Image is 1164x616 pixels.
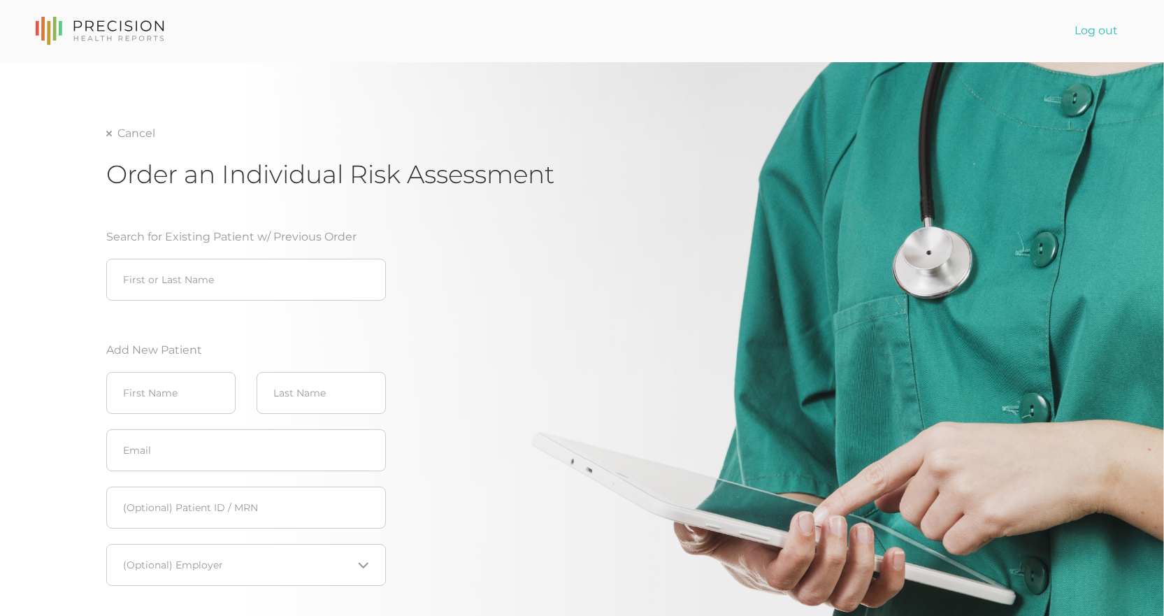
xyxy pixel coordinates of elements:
[124,558,352,572] input: Search for option
[257,372,386,414] input: Last Name
[106,259,386,301] input: First or Last Name
[106,487,386,529] input: Patient ID / MRN
[1063,17,1129,45] a: Log out
[106,159,1058,189] h1: Order an Individual Risk Assessment
[106,229,357,245] label: Search for Existing Patient w/ Previous Order
[106,127,155,141] a: Cancel
[106,342,386,359] label: Add New Patient
[106,372,236,414] input: First Name
[106,429,386,471] input: Email
[106,544,386,586] div: Search for option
